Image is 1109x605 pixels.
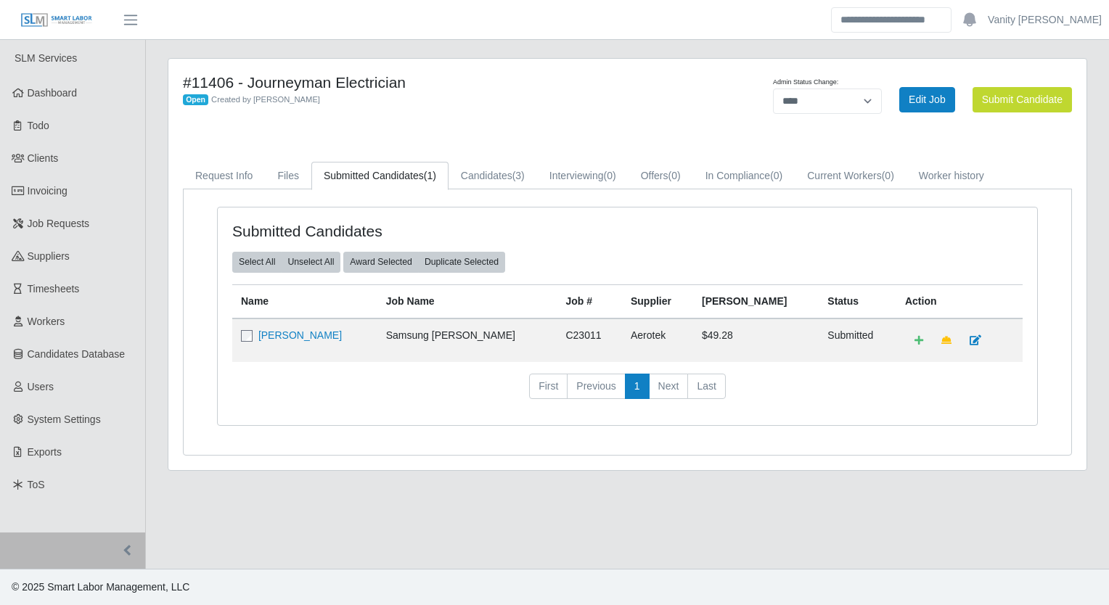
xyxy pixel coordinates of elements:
th: Name [232,284,377,318]
h4: Submitted Candidates [232,222,549,240]
span: Candidates Database [28,348,126,360]
th: Action [896,284,1023,318]
span: Dashboard [28,87,78,99]
span: Suppliers [28,250,70,262]
nav: pagination [232,374,1023,411]
span: Created by [PERSON_NAME] [211,95,320,104]
span: Timesheets [28,283,80,295]
a: [PERSON_NAME] [258,329,342,341]
div: bulk actions [232,252,340,272]
span: Exports [28,446,62,458]
button: Select All [232,252,282,272]
a: Make Team Lead [932,328,961,353]
input: Search [831,7,952,33]
span: Job Requests [28,218,90,229]
span: Clients [28,152,59,164]
span: Workers [28,316,65,327]
td: submitted [819,318,896,362]
a: Files [265,162,311,190]
td: Aerotek [622,318,693,362]
button: Submit Candidate [973,87,1072,112]
th: [PERSON_NAME] [693,284,819,318]
button: Unselect All [281,252,340,272]
h4: #11406 - Journeyman Electrician [183,73,692,91]
a: Current Workers [795,162,907,190]
span: Todo [28,120,49,131]
th: Status [819,284,896,318]
span: ToS [28,479,45,490]
span: © 2025 Smart Labor Management, LLC [12,581,189,593]
span: (0) [882,170,894,181]
span: (3) [512,170,525,181]
td: C23011 [557,318,622,362]
span: (0) [604,170,616,181]
td: Samsung [PERSON_NAME] [377,318,557,362]
th: Job Name [377,284,557,318]
a: Request Info [183,162,265,190]
a: In Compliance [693,162,795,190]
a: 1 [625,374,650,400]
a: Add Default Cost Code [905,328,933,353]
a: Candidates [449,162,537,190]
button: Duplicate Selected [418,252,505,272]
a: Submitted Candidates [311,162,449,190]
a: Worker history [907,162,997,190]
span: (1) [424,170,436,181]
span: System Settings [28,413,101,425]
img: SLM Logo [20,12,93,28]
th: Supplier [622,284,693,318]
th: Job # [557,284,622,318]
div: bulk actions [343,252,505,272]
a: Edit Job [899,87,955,112]
span: (0) [668,170,681,181]
span: Invoicing [28,185,67,197]
span: Users [28,381,54,392]
button: Award Selected [343,252,419,272]
span: (0) [770,170,782,181]
a: Interviewing [537,162,629,190]
span: SLM Services [15,52,77,64]
a: Vanity [PERSON_NAME] [988,12,1102,28]
span: Open [183,94,208,106]
td: $49.28 [693,318,819,362]
label: Admin Status Change: [773,78,838,88]
a: Offers [629,162,693,190]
